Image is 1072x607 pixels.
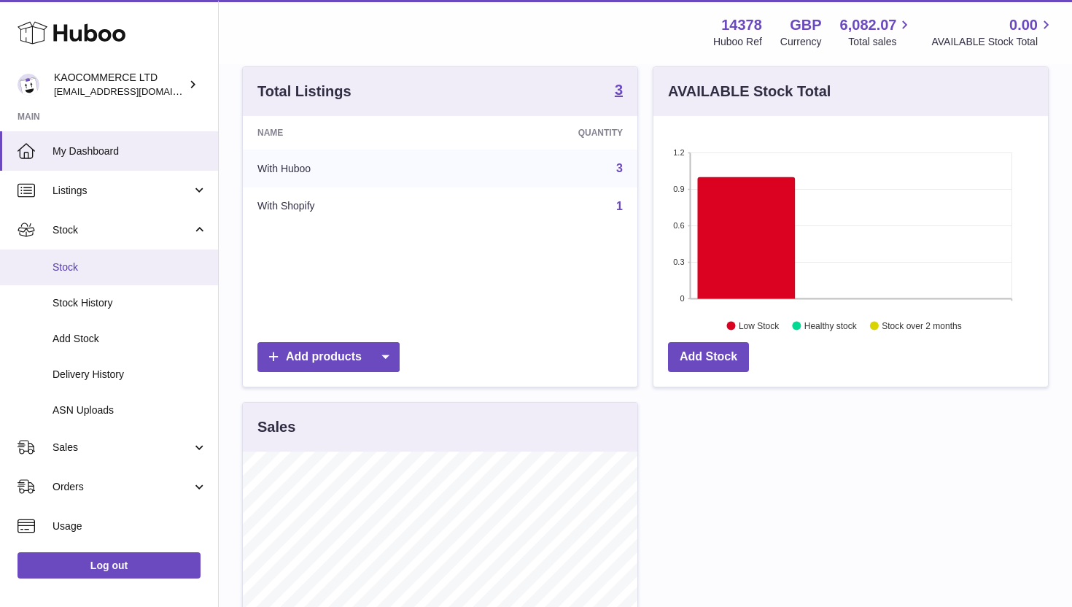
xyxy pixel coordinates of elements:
[53,144,207,158] span: My Dashboard
[673,148,684,157] text: 1.2
[257,417,295,437] h3: Sales
[243,150,456,187] td: With Huboo
[456,116,637,150] th: Quantity
[668,82,831,101] h3: AVAILABLE Stock Total
[739,320,780,330] text: Low Stock
[931,15,1054,49] a: 0.00 AVAILABLE Stock Total
[53,332,207,346] span: Add Stock
[804,320,858,330] text: Healthy stock
[1009,15,1038,35] span: 0.00
[53,296,207,310] span: Stock History
[53,260,207,274] span: Stock
[257,342,400,372] a: Add products
[673,221,684,230] text: 0.6
[53,519,207,533] span: Usage
[721,15,762,35] strong: 14378
[243,187,456,225] td: With Shopify
[53,223,192,237] span: Stock
[615,82,623,97] strong: 3
[840,15,914,49] a: 6,082.07 Total sales
[713,35,762,49] div: Huboo Ref
[243,116,456,150] th: Name
[668,342,749,372] a: Add Stock
[673,185,684,193] text: 0.9
[257,82,351,101] h3: Total Listings
[882,320,961,330] text: Stock over 2 months
[53,480,192,494] span: Orders
[790,15,821,35] strong: GBP
[780,35,822,49] div: Currency
[53,441,192,455] span: Sales
[673,258,684,266] text: 0.3
[53,368,207,382] span: Delivery History
[18,552,201,579] a: Log out
[616,200,623,212] a: 1
[18,74,39,96] img: hello@lunera.co.uk
[53,403,207,417] span: ASN Uploads
[615,82,623,100] a: 3
[54,85,214,97] span: [EMAIL_ADDRESS][DOMAIN_NAME]
[840,15,897,35] span: 6,082.07
[931,35,1054,49] span: AVAILABLE Stock Total
[53,184,192,198] span: Listings
[54,71,185,98] div: KAOCOMMERCE LTD
[680,294,684,303] text: 0
[848,35,913,49] span: Total sales
[616,162,623,174] a: 3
